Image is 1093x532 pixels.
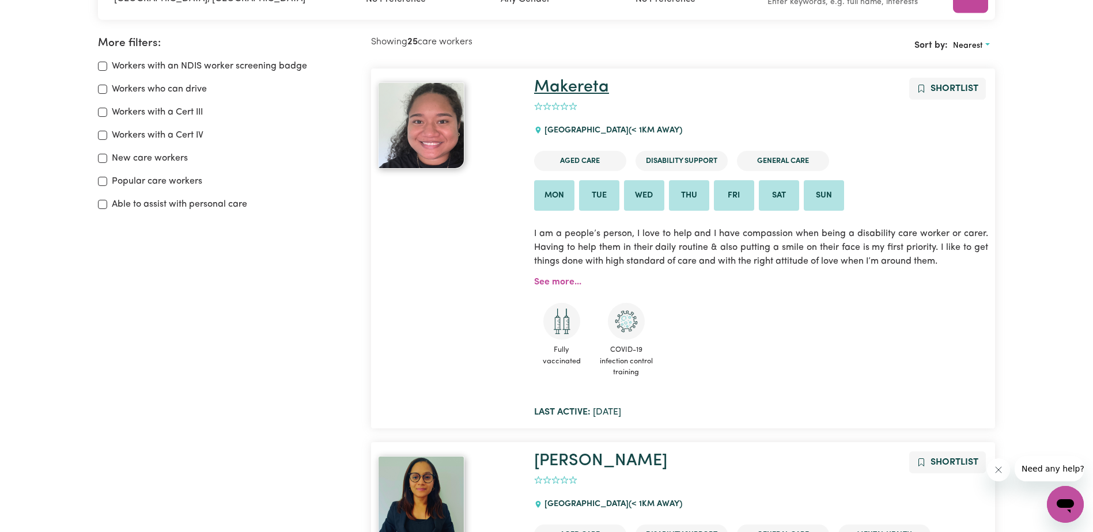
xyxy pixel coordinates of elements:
img: CS Academy: COVID-19 Infection Control Training course completed [608,303,645,340]
b: 25 [407,37,418,47]
p: I am a people’s person, I love to help and I have compassion when being a disability care worker ... [534,220,988,275]
li: Available on Thu [669,180,709,211]
span: Shortlist [931,458,978,467]
li: Available on Mon [534,180,574,211]
a: [PERSON_NAME] [534,453,667,469]
span: Nearest [953,41,983,50]
span: Shortlist [931,84,978,93]
div: [GEOGRAPHIC_DATA] [534,115,689,146]
li: Disability Support [636,151,728,171]
span: Sort by: [914,41,948,50]
li: Aged Care [534,151,626,171]
span: (< 1km away) [629,126,682,135]
button: Add to shortlist [909,451,986,473]
div: [GEOGRAPHIC_DATA] [534,489,689,520]
li: Available on Sun [804,180,844,211]
label: New care workers [112,151,188,165]
div: add rating by typing an integer from 0 to 5 or pressing arrow keys [534,100,577,113]
button: Sort search results [948,37,995,55]
label: Workers with a Cert IV [112,128,203,142]
h2: Showing care workers [371,37,683,48]
label: Workers with an NDIS worker screening badge [112,59,307,73]
li: Available on Sat [759,180,799,211]
div: add rating by typing an integer from 0 to 5 or pressing arrow keys [534,474,577,487]
span: (< 1km away) [629,500,682,508]
li: General Care [737,151,829,171]
img: Care and support worker has received 2 doses of COVID-19 vaccine [543,303,580,340]
a: Makereta [534,79,609,96]
img: View Makereta's profile [378,82,464,169]
b: Last active: [534,408,591,417]
label: Workers who can drive [112,82,207,96]
iframe: Message from company [1015,456,1084,481]
label: Popular care workers [112,174,202,188]
li: Available on Tue [579,180,619,211]
h2: More filters: [98,37,357,50]
button: Add to shortlist [909,78,986,100]
iframe: Button to launch messaging window [1047,486,1084,523]
a: Makereta [378,82,520,169]
span: [DATE] [534,408,621,417]
span: Need any help? [7,8,70,17]
a: See more... [534,278,581,287]
li: Available on Wed [624,180,664,211]
li: Available on Fri [714,180,754,211]
label: Able to assist with personal care [112,197,247,211]
span: Fully vaccinated [534,340,589,371]
label: Workers with a Cert III [112,105,203,119]
span: COVID-19 infection control training [599,340,654,382]
iframe: Close message [987,458,1010,481]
